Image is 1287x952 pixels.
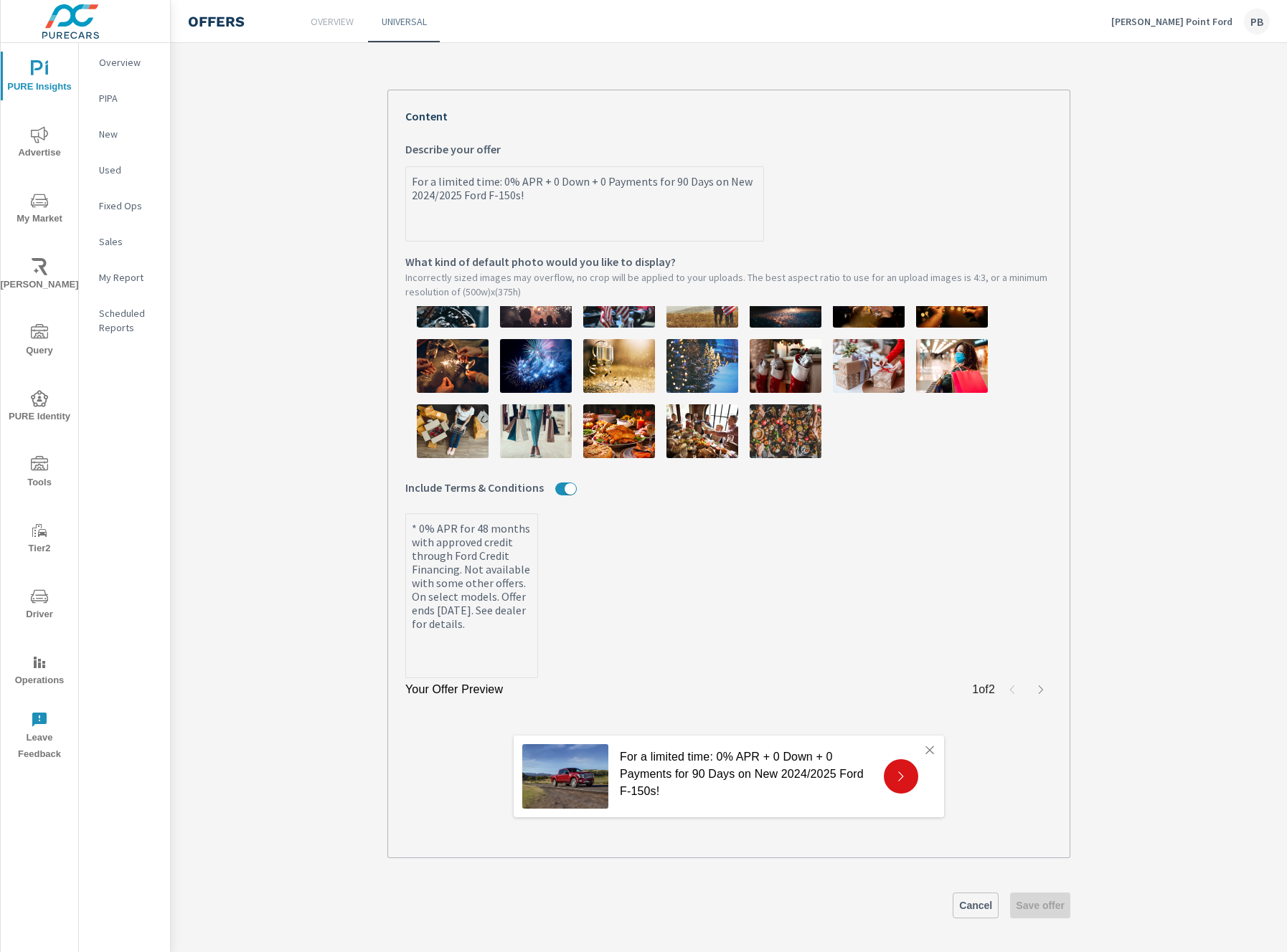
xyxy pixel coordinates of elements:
[5,324,74,359] span: Query
[620,748,872,800] p: For a limited time: 0% APR + 0 Down + 0 Payments for 90 Days on New 2024/2025 Ford F-150s!
[405,681,503,698] p: Your Offer Preview
[99,199,159,213] p: Fixed Ops
[583,339,655,393] img: description
[406,516,537,677] textarea: * 0% APR for 48 months with approved credit through Ford Credit Financing. Not available with som...
[5,390,74,425] span: PURE Identity
[666,404,738,458] img: description
[5,522,74,557] span: Tier2
[405,270,1052,299] p: Incorrectly sized images may overflow, no crop will be applied to your uploads. The best aspect r...
[99,270,159,285] p: My Report
[5,60,74,95] span: PURE Insights
[972,681,995,698] p: 1 of 2
[382,14,427,29] p: Universal
[79,303,170,338] div: Scheduled Reports
[405,141,501,158] span: Describe your offer
[417,404,489,458] img: description
[311,14,354,29] p: Overview
[5,711,74,763] span: Leave Feedback
[79,231,170,252] div: Sales
[188,13,245,30] h4: Offers
[5,588,74,623] span: Driver
[79,159,170,181] div: Used
[79,195,170,216] div: Fixed Ops
[5,192,74,227] span: My Market
[500,404,572,458] img: description
[79,267,170,288] div: My Report
[99,163,159,177] p: Used
[565,482,576,495] button: Include Terms & Conditions
[953,892,999,918] a: Cancel
[99,127,159,141] p: New
[666,339,738,393] img: description
[750,339,821,393] img: description
[405,253,676,270] span: What kind of default photo would you like to display?
[405,108,1052,125] p: Content
[916,339,988,393] img: description
[79,123,170,145] div: New
[959,899,992,912] span: Cancel
[5,126,74,161] span: Advertise
[79,87,170,109] div: PIPA
[405,479,544,496] span: Include Terms & Conditions
[5,654,74,689] span: Operations
[750,404,821,458] img: description
[79,52,170,73] div: Overview
[500,339,572,393] img: description
[99,234,159,249] p: Sales
[1111,15,1232,28] p: [PERSON_NAME] Point Ford
[99,55,159,70] p: Overview
[1,43,78,768] div: nav menu
[522,744,608,809] img: Ford F-150
[5,258,74,293] span: [PERSON_NAME]
[99,91,159,105] p: PIPA
[1244,9,1270,34] div: PB
[833,339,905,393] img: description
[5,456,74,491] span: Tools
[406,169,763,241] textarea: Describe your offer
[99,306,159,335] p: Scheduled Reports
[583,404,655,458] img: description
[417,339,489,393] img: description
